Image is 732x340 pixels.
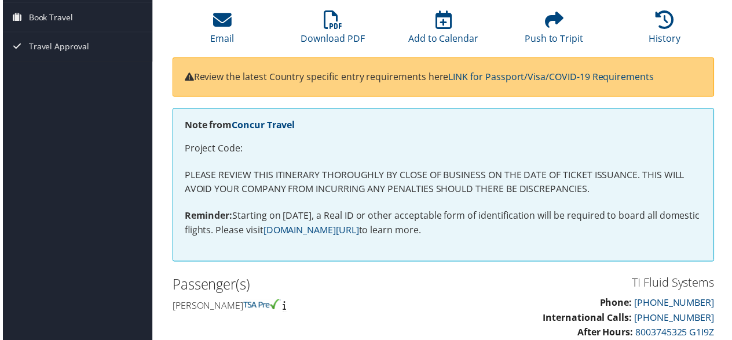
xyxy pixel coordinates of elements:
[525,17,584,45] a: Push to Tripit
[183,70,704,85] p: Review the latest Country specific entry requirements here
[209,17,233,45] a: Email
[408,17,479,45] a: Add to Calendar
[452,277,716,293] h3: TI Fluid Systems
[183,120,294,132] strong: Note from
[544,313,634,326] strong: International Calls:
[636,313,716,326] a: [PHONE_NUMBER]
[183,211,231,223] strong: Reminder:
[300,17,364,45] a: Download PDF
[26,3,71,32] span: Book Travel
[26,32,87,62] span: Travel Approval
[449,71,656,84] a: LINK for Passport/Visa/COVID-19 Requirements
[183,169,704,198] p: PLEASE REVIEW THIS ITINERARY THOROUGHLY BY CLOSE OF BUSINESS ON THE DATE OF TICKET ISSUANCE. THIS...
[230,120,294,132] a: Concur Travel
[262,225,358,238] a: [DOMAIN_NAME][URL]
[242,301,280,312] img: tsa-precheck.png
[183,210,704,240] p: Starting on [DATE], a Real ID or other acceptable form of identification will be required to boar...
[171,301,435,314] h4: [PERSON_NAME]
[650,17,682,45] a: History
[601,298,634,311] strong: Phone:
[183,142,704,157] p: Project Code:
[636,298,716,311] a: [PHONE_NUMBER]
[171,277,435,296] h2: Passenger(s)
